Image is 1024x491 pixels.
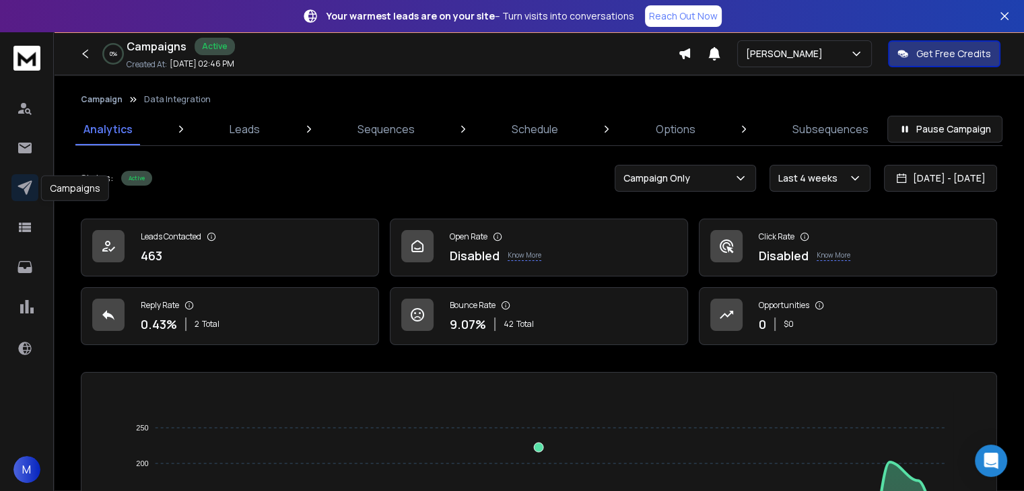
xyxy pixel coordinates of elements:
p: – Turn visits into conversations [327,9,634,23]
p: Status: [81,172,113,185]
p: Disabled [450,246,500,265]
p: Disabled [759,246,809,265]
button: Campaign [81,94,123,105]
img: logo [13,46,40,71]
p: Leads Contacted [141,231,201,242]
tspan: 200 [137,459,149,467]
span: 2 [195,319,199,330]
p: Know More [508,250,541,261]
a: Click RateDisabledKnow More [699,219,997,276]
strong: Your warmest leads are on your site [327,9,495,22]
button: [DATE] - [DATE] [884,165,997,192]
p: Get Free Credits [916,47,991,61]
a: Bounce Rate9.07%42Total [390,287,688,345]
a: Subsequences [784,113,877,145]
span: 42 [504,319,514,330]
p: Created At: [127,59,167,70]
p: [PERSON_NAME] [746,47,828,61]
a: Leads Contacted463 [81,219,379,276]
p: Campaign Only [623,172,695,185]
p: Data Integration [144,94,211,105]
p: Click Rate [759,231,794,242]
p: Analytics [83,121,133,137]
div: Active [121,171,152,186]
a: Reach Out Now [645,5,722,27]
a: Open RateDisabledKnow More [390,219,688,276]
p: Open Rate [450,231,487,242]
p: Sequences [357,121,415,137]
span: Total [516,319,534,330]
p: Reach Out Now [649,9,718,23]
div: Open Intercom Messenger [975,445,1007,477]
p: Schedule [512,121,558,137]
a: Schedule [504,113,566,145]
p: 0 [759,315,766,334]
a: Reply Rate0.43%2Total [81,287,379,345]
tspan: 250 [137,424,149,432]
a: Analytics [75,113,141,145]
a: Sequences [349,113,423,145]
p: Opportunities [759,300,809,311]
p: Bounce Rate [450,300,496,311]
button: M [13,456,40,483]
p: 0.43 % [141,315,177,334]
span: Total [202,319,219,330]
p: Leads [230,121,260,137]
button: Get Free Credits [888,40,1000,67]
p: 0 % [110,50,117,58]
div: Campaigns [41,176,109,201]
p: Know More [817,250,850,261]
a: Opportunities0$0 [699,287,997,345]
p: Last 4 weeks [778,172,843,185]
div: Active [195,38,235,55]
a: Options [648,113,704,145]
h1: Campaigns [127,38,186,54]
p: Options [656,121,695,137]
button: Pause Campaign [887,116,1002,143]
p: $ 0 [784,319,794,330]
a: Leads [221,113,268,145]
p: [DATE] 02:46 PM [170,59,234,69]
p: Subsequences [792,121,868,137]
p: Reply Rate [141,300,179,311]
p: 463 [141,246,162,265]
p: 9.07 % [450,315,486,334]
